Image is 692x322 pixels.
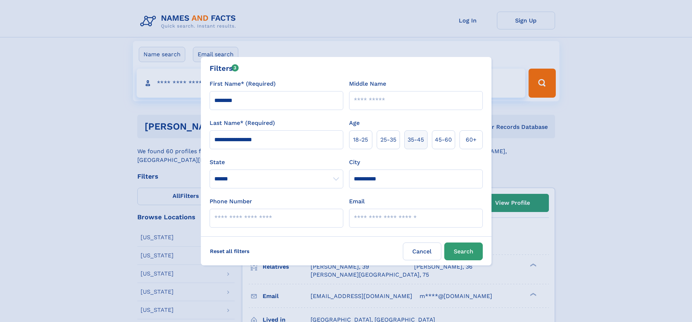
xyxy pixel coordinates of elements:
[210,158,343,167] label: State
[349,80,386,88] label: Middle Name
[349,119,360,127] label: Age
[380,135,396,144] span: 25‑35
[353,135,368,144] span: 18‑25
[210,197,252,206] label: Phone Number
[466,135,477,144] span: 60+
[210,63,239,74] div: Filters
[205,242,254,260] label: Reset all filters
[210,80,276,88] label: First Name* (Required)
[435,135,452,144] span: 45‑60
[349,158,360,167] label: City
[444,242,483,260] button: Search
[403,242,441,260] label: Cancel
[408,135,424,144] span: 35‑45
[210,119,275,127] label: Last Name* (Required)
[349,197,365,206] label: Email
